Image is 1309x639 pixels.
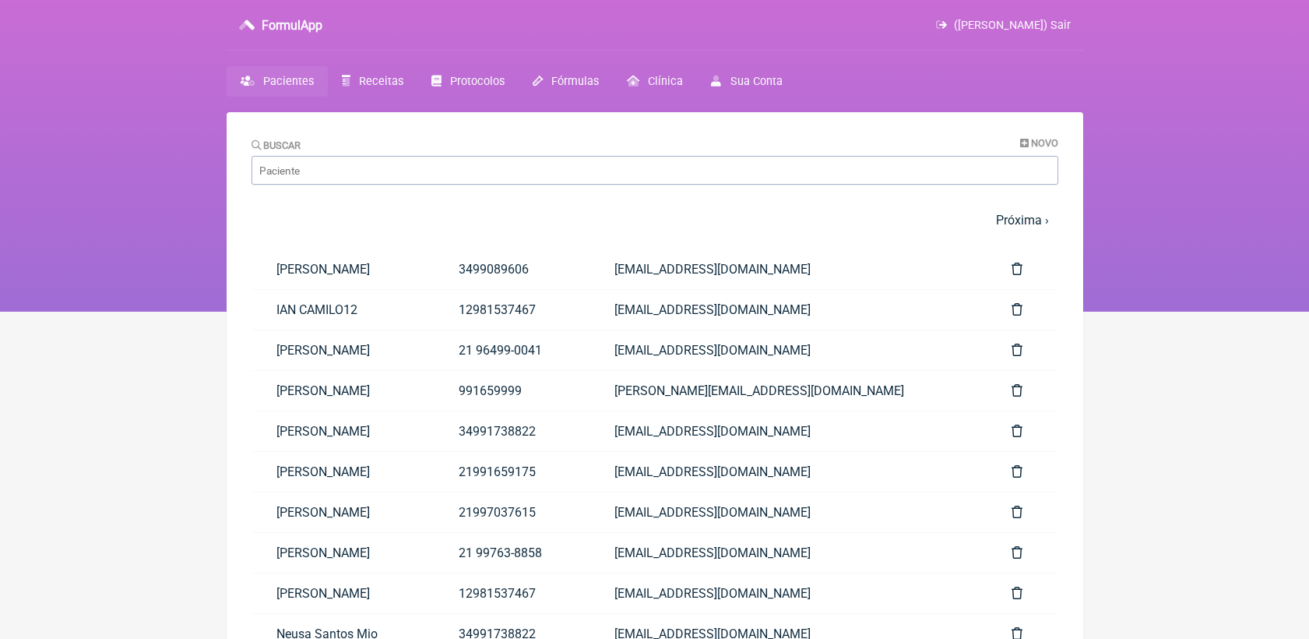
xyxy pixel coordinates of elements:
span: ([PERSON_NAME]) Sair [954,19,1071,32]
a: [EMAIL_ADDRESS][DOMAIN_NAME] [589,330,987,370]
label: Buscar [252,139,301,151]
a: Protocolos [417,66,519,97]
a: 21 99763-8858 [434,533,589,573]
a: [PERSON_NAME] [252,249,434,289]
a: [PERSON_NAME] [252,533,434,573]
a: ([PERSON_NAME]) Sair [936,19,1070,32]
span: Fórmulas [551,75,599,88]
span: Protocolos [450,75,505,88]
a: [EMAIL_ADDRESS][DOMAIN_NAME] [589,290,987,330]
span: Novo [1031,137,1058,149]
span: Pacientes [263,75,314,88]
a: Receitas [328,66,417,97]
a: [EMAIL_ADDRESS][DOMAIN_NAME] [589,249,987,289]
a: 21 96499-0041 [434,330,589,370]
a: 21991659175 [434,452,589,492]
span: Receitas [359,75,403,88]
a: [EMAIL_ADDRESS][DOMAIN_NAME] [589,452,987,492]
a: [EMAIL_ADDRESS][DOMAIN_NAME] [589,492,987,532]
a: [EMAIL_ADDRESS][DOMAIN_NAME] [589,411,987,451]
a: Sua Conta [697,66,796,97]
a: 12981537467 [434,290,589,330]
a: 12981537467 [434,574,589,613]
a: [PERSON_NAME] [252,452,434,492]
a: [EMAIL_ADDRESS][DOMAIN_NAME] [589,574,987,613]
input: Paciente [252,156,1058,185]
a: Pacientes [227,66,328,97]
a: [EMAIL_ADDRESS][DOMAIN_NAME] [589,533,987,573]
h3: FormulApp [262,18,322,33]
span: Sua Conta [730,75,783,88]
nav: pager [252,203,1058,237]
a: [PERSON_NAME] [252,371,434,411]
a: [PERSON_NAME] [252,492,434,532]
a: Próxima › [996,213,1049,228]
a: 991659999 [434,371,589,411]
a: 21997037615 [434,492,589,532]
a: 3499089606 [434,249,589,289]
a: [PERSON_NAME] [252,574,434,613]
a: 34991738822 [434,411,589,451]
a: Fórmulas [519,66,613,97]
a: IAN CAMILO12 [252,290,434,330]
a: Clínica [613,66,697,97]
a: [PERSON_NAME] [252,330,434,370]
span: Clínica [648,75,683,88]
a: Novo [1020,137,1058,149]
a: [PERSON_NAME] [252,411,434,451]
a: [PERSON_NAME][EMAIL_ADDRESS][DOMAIN_NAME] [589,371,987,411]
